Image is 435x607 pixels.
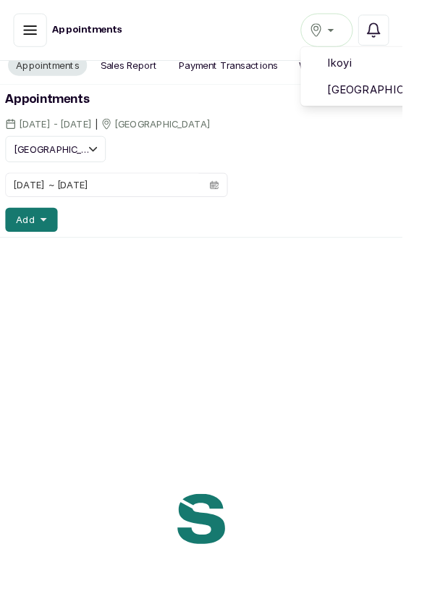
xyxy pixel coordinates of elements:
svg: calendar [227,195,237,205]
input: Select date [7,188,218,212]
span: [GEOGRAPHIC_DATA] [124,127,228,141]
span: [GEOGRAPHIC_DATA] [15,154,96,169]
span: [DATE] - [DATE] [20,127,100,141]
button: Payment Transactions [185,59,309,82]
button: [GEOGRAPHIC_DATA] [6,147,114,175]
button: Appointments [9,59,94,82]
button: Wallet Transactions [315,59,427,82]
button: Sales Report [100,59,179,82]
span: | [103,126,106,141]
h1: Appointments [6,97,429,117]
h1: Appointments [56,25,132,40]
span: Add [17,230,38,245]
button: Add [6,225,62,251]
